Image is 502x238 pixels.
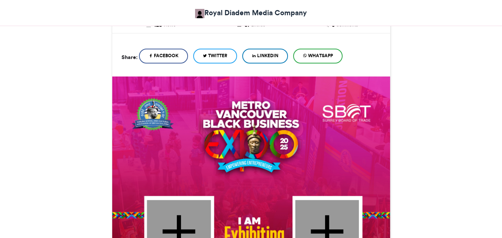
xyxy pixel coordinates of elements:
[208,52,227,59] span: Twitter
[139,49,188,63] a: Facebook
[195,9,204,18] img: Sunday Adebakin
[193,49,237,63] a: Twitter
[308,52,333,59] span: WhatsApp
[122,52,137,62] h5: Share:
[293,49,343,63] a: WhatsApp
[242,49,288,63] a: LinkedIn
[257,52,278,59] span: LinkedIn
[195,7,307,18] a: Royal Diadem Media Company
[154,52,178,59] span: Facebook
[471,208,495,231] iframe: chat widget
